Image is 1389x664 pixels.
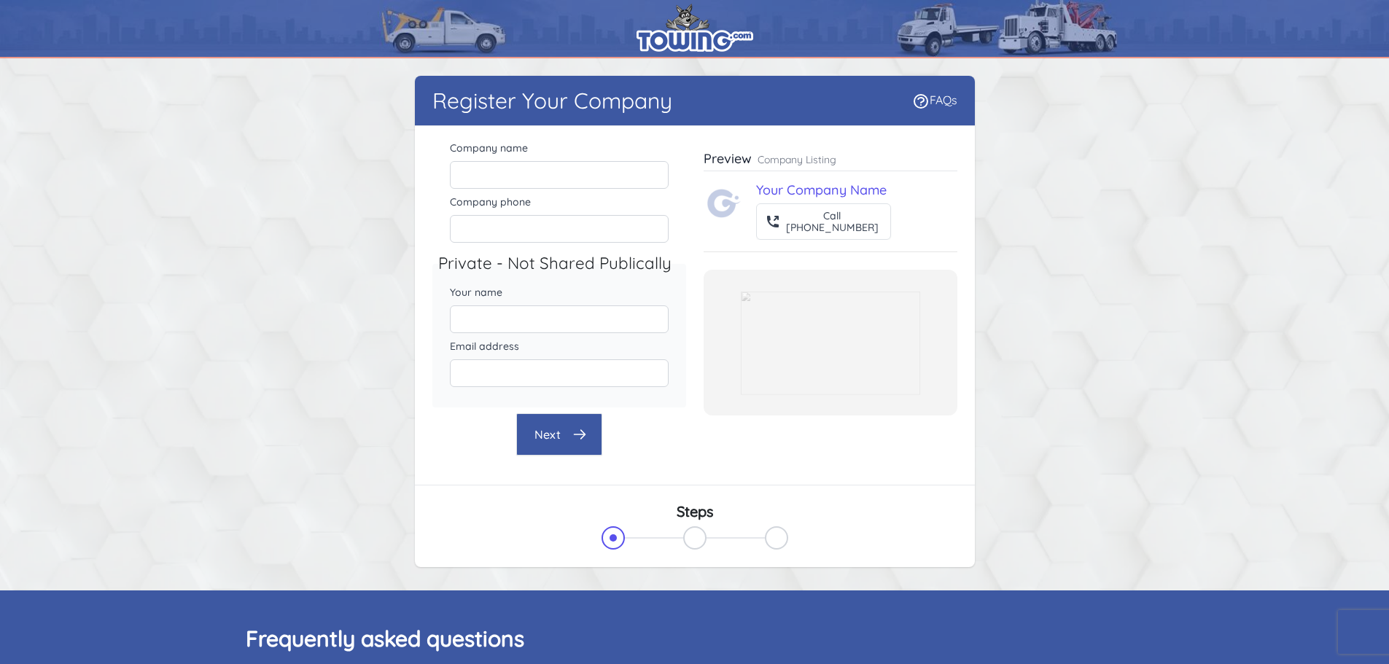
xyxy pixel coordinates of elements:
[450,195,669,209] label: Company phone
[637,4,753,52] img: logo.png
[756,203,891,240] button: Call[PHONE_NUMBER]
[758,152,836,167] p: Company Listing
[912,93,957,107] a: FAQs
[438,251,692,276] legend: Private - Not Shared Publically
[756,181,887,198] a: Your Company Name
[450,141,669,155] label: Company name
[432,503,957,520] h3: Steps
[246,625,1144,652] h2: Frequently asked questions
[432,87,672,114] h1: Register Your Company
[707,186,742,221] img: Towing.com Logo
[786,210,879,233] div: Call [PHONE_NUMBER]
[516,413,602,456] button: Next
[450,285,669,300] label: Your name
[450,339,669,354] label: Email address
[704,150,752,168] h3: Preview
